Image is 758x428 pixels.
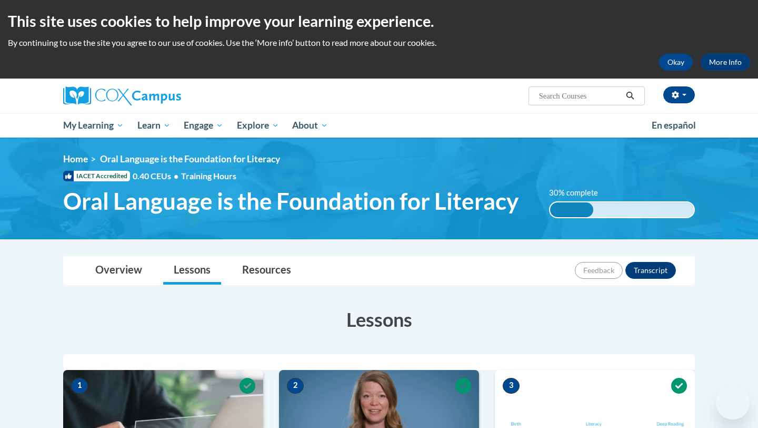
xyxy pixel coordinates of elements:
a: Resources [232,257,302,285]
button: Transcript [625,262,676,279]
span: IACET Accredited [63,171,130,181]
span: Explore [237,119,279,132]
span: Oral Language is the Foundation for Literacy [100,153,280,164]
button: Okay [659,54,693,71]
a: About [286,113,335,138]
a: Home [63,153,88,164]
span: Training Hours [181,171,236,181]
iframe: Button to launch messaging window [716,386,750,420]
h2: This site uses cookies to help improve your learning experience. [8,11,750,32]
span: About [292,119,328,132]
a: Overview [85,257,153,285]
span: En español [652,120,696,131]
a: Cox Campus [63,86,263,105]
span: • [174,171,178,181]
a: Lessons [163,257,221,285]
span: Oral Language is the Foundation for Literacy [63,187,518,215]
input: Search Courses [538,90,622,102]
div: Main menu [47,113,711,138]
span: 1 [71,378,88,394]
span: 3 [503,378,520,394]
button: Feedback [575,262,623,279]
p: By continuing to use the site you agree to our use of cookies. Use the ‘More info’ button to read... [8,37,750,48]
label: 30% complete [549,187,610,199]
div: 30% complete [550,202,593,217]
a: Learn [131,113,177,138]
a: Explore [230,113,286,138]
span: Learn [137,119,171,132]
span: 0.40 CEUs [133,170,181,182]
img: Cox Campus [63,86,181,105]
a: En español [645,114,703,137]
span: 2 [287,378,304,394]
h3: Lessons [63,306,695,333]
span: My Learning [63,119,124,132]
a: My Learning [56,113,131,138]
a: Engage [177,113,230,138]
a: More Info [701,54,750,71]
button: Account Settings [663,86,695,103]
span: Engage [184,119,223,132]
button: Search [622,90,638,102]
